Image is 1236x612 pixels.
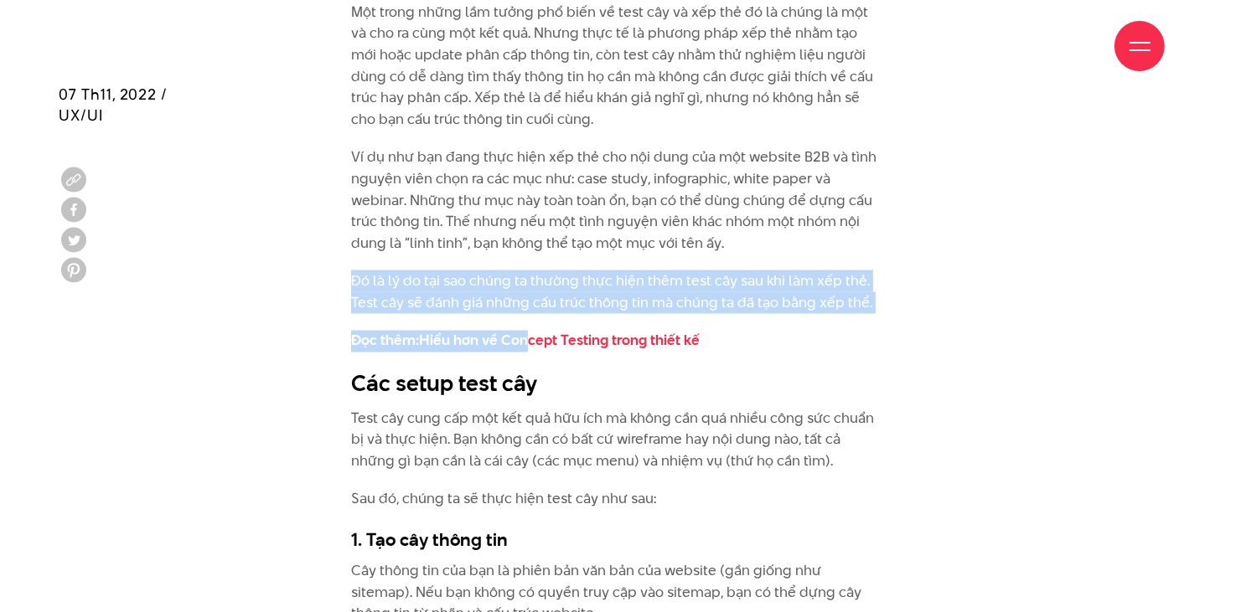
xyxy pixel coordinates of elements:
strong: Đọc thêm: [351,331,700,351]
a: Hiểu hơn về Concept Testing trong thiết kế [419,331,700,351]
span: 07 Th11, 2022 / UX/UI [59,84,168,126]
h2: Các setup test cây [351,368,886,400]
p: Ví dụ như bạn đang thực hiện xếp thẻ cho nội dung của một website B2B và tình nguyện viên chọn ra... [351,147,886,254]
p: Test cây cung cấp một kết quả hữu ích mà không cần quá nhiều công sức chuẩn bị và thực hiện. Bạn ... [351,409,886,473]
p: Đó là lý do tại sao chúng ta thường thực hiện thêm test cây sau khi làm xếp thẻ. Test cây sẽ đánh... [351,270,886,313]
p: Sau đó, chúng ta sẽ thực hiện test cây như sau: [351,489,886,511]
h3: 1. Tạo cây thông tin [351,527,886,553]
